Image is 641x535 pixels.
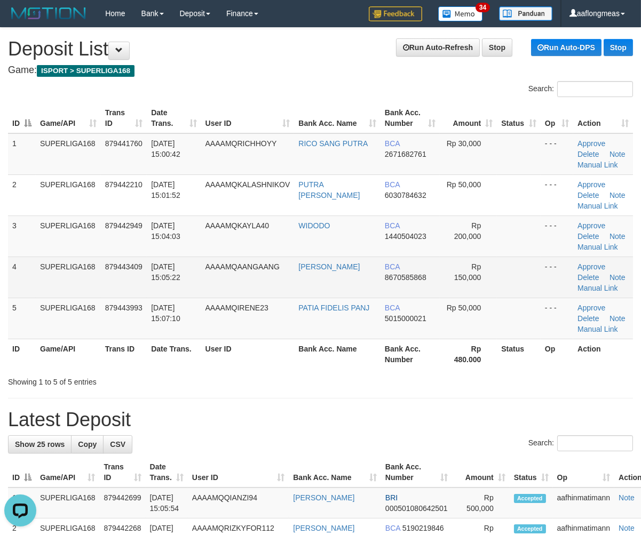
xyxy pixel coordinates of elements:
th: Bank Acc. Number: activate to sort column ascending [381,103,440,133]
th: Op [541,339,573,369]
td: [DATE] 15:05:54 [146,488,188,518]
span: [DATE] 15:00:42 [151,139,180,158]
a: Manual Link [577,243,618,251]
th: Game/API: activate to sort column ascending [36,103,101,133]
a: CSV [103,435,132,453]
th: Date Trans. [147,339,201,369]
th: ID: activate to sort column descending [8,457,36,488]
a: Delete [577,273,599,282]
th: Action: activate to sort column ascending [573,103,633,133]
span: Copy 2671682761 to clipboard [385,150,426,158]
span: Copy [78,440,97,449]
td: AAAAMQQIANZI94 [188,488,289,518]
span: AAAAMQKAYLA40 [205,221,270,230]
span: Rp 50,000 [447,304,481,312]
td: - - - [541,174,573,215]
th: Bank Acc. Number: activate to sort column ascending [381,457,452,488]
span: BCA [385,524,400,532]
th: ID: activate to sort column descending [8,103,36,133]
th: Action [573,339,633,369]
span: [DATE] 15:01:52 [151,180,180,199]
span: Accepted [514,494,546,503]
a: Delete [577,191,599,199]
img: panduan.png [499,6,552,21]
img: MOTION_logo.png [8,5,89,21]
a: Note [619,493,635,502]
label: Search: [528,81,633,97]
td: - - - [541,257,573,298]
th: Amount: activate to sort column ascending [440,103,497,133]
span: BCA [385,221,400,230]
a: Stop [604,39,633,56]
span: 879442949 [105,221,143,230]
td: 1 [8,488,36,518]
a: Approve [577,262,605,271]
span: AAAAMQRICHHOYY [205,139,277,148]
a: Approve [577,180,605,189]
th: User ID: activate to sort column ascending [201,103,295,133]
button: Open LiveChat chat widget [4,4,36,36]
span: [DATE] 15:07:10 [151,304,180,323]
h4: Game: [8,65,633,76]
a: Delete [577,150,599,158]
a: Show 25 rows [8,435,72,453]
h1: Latest Deposit [8,409,633,430]
span: 879441760 [105,139,143,148]
span: BCA [385,304,400,312]
a: Run Auto-Refresh [396,38,480,57]
a: PATIA FIDELIS PANJ [298,304,369,312]
span: Copy 6030784632 to clipboard [385,191,426,199]
td: SUPERLIGA168 [36,215,101,257]
span: Rp 150,000 [454,262,481,282]
a: PUTRA [PERSON_NAME] [298,180,360,199]
span: [DATE] 15:04:03 [151,221,180,241]
input: Search: [557,435,633,451]
th: Amount: activate to sort column ascending [452,457,510,488]
span: 879442210 [105,180,143,189]
span: Rp 200,000 [454,221,481,241]
td: Rp 500,000 [452,488,510,518]
a: [PERSON_NAME] [298,262,360,271]
a: [PERSON_NAME] [293,493,354,502]
span: Copy 000501080642501 to clipboard [385,504,448,513]
td: aafhinmatimann [553,488,615,518]
img: Button%20Memo.svg [438,6,483,21]
td: 1 [8,133,36,175]
img: Feedback.jpg [369,6,422,21]
a: Manual Link [577,202,618,210]
span: Copy 8670585868 to clipboard [385,273,426,282]
th: Trans ID [101,339,147,369]
a: Approve [577,304,605,312]
span: BRI [385,493,398,502]
th: Trans ID: activate to sort column ascending [100,457,146,488]
td: SUPERLIGA168 [36,133,101,175]
span: ISPORT > SUPERLIGA168 [37,65,134,77]
span: Show 25 rows [15,440,65,449]
th: Bank Acc. Name: activate to sort column ascending [289,457,381,488]
a: Delete [577,232,599,241]
a: Run Auto-DPS [531,39,602,56]
a: Manual Link [577,161,618,169]
span: BCA [385,180,400,189]
span: 879443993 [105,304,143,312]
span: AAAAMQKALASHNIKOV [205,180,290,189]
th: Bank Acc. Name [294,339,381,369]
td: SUPERLIGA168 [36,174,101,215]
span: AAAAMQAANGAANG [205,262,280,271]
span: Rp 30,000 [447,139,481,148]
span: [DATE] 15:05:22 [151,262,180,282]
a: Note [610,191,626,199]
a: WIDODO [298,221,330,230]
td: 4 [8,257,36,298]
span: CSV [110,440,125,449]
td: 2 [8,174,36,215]
th: Status: activate to sort column ascending [510,457,553,488]
th: Bank Acc. Number [381,339,440,369]
th: Rp 480.000 [440,339,497,369]
a: [PERSON_NAME] [293,524,354,532]
th: Op: activate to sort column ascending [541,103,573,133]
a: Note [610,273,626,282]
input: Search: [557,81,633,97]
td: 879442699 [100,488,146,518]
th: User ID: activate to sort column ascending [188,457,289,488]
